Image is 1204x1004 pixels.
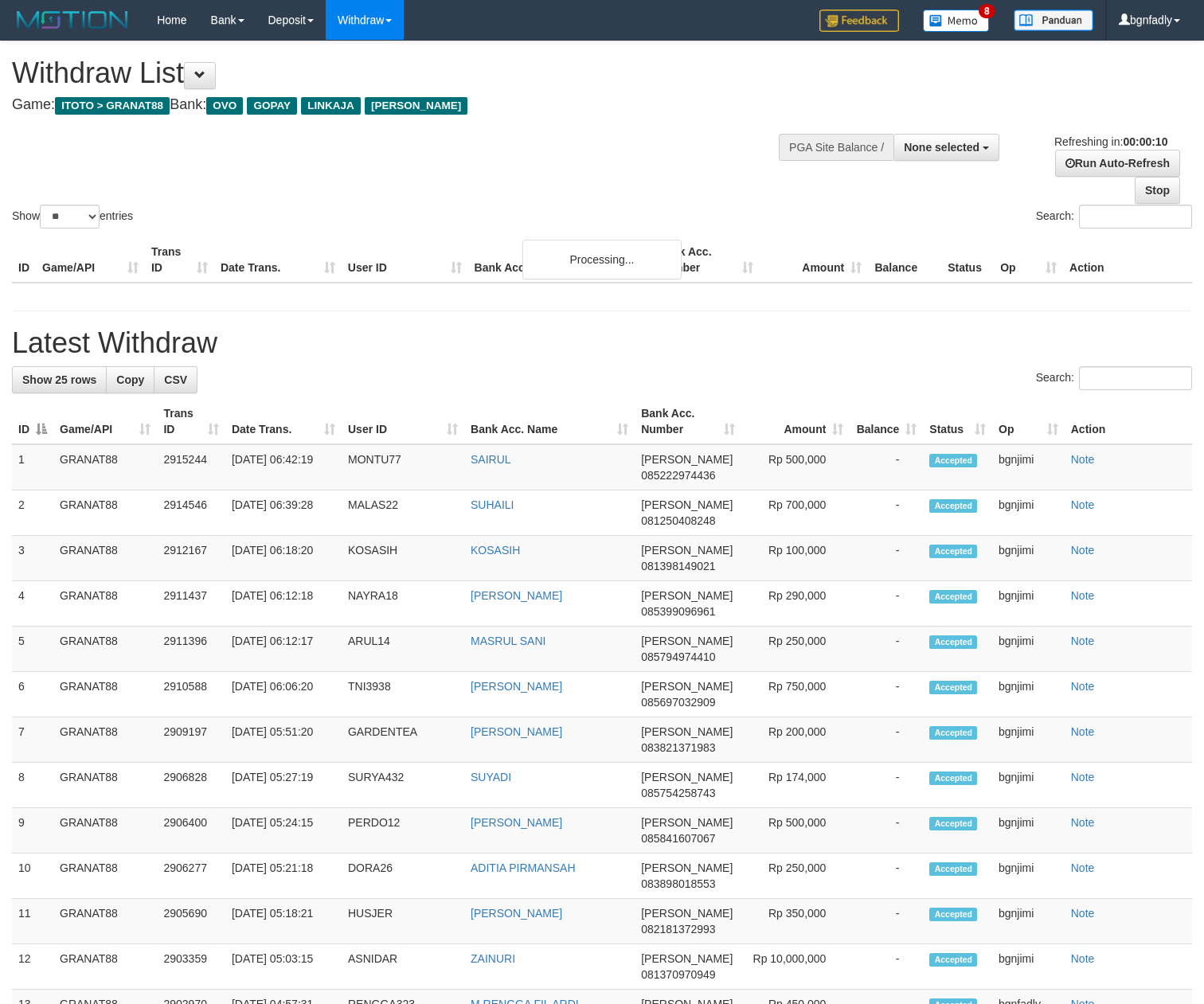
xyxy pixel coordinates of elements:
[741,399,850,444] th: Amount: activate to sort column ascending
[1071,498,1095,511] a: Note
[992,672,1065,717] td: bgnjimi
[651,237,760,283] th: Bank Acc. Number
[12,536,53,581] td: 3
[641,605,715,618] span: Copy 085399096961 to clipboard
[850,854,923,899] td: -
[1071,907,1095,920] a: Note
[471,771,511,783] a: SUYADI
[929,726,977,740] span: Accepted
[979,4,995,18] span: 8
[819,10,899,32] img: Feedback.jpg
[342,581,464,627] td: NAYRA18
[225,444,342,490] td: [DATE] 06:42:19
[157,717,225,763] td: 2909197
[1036,366,1192,390] label: Search:
[641,514,715,527] span: Copy 081250408248 to clipboard
[225,490,342,536] td: [DATE] 06:39:28
[471,589,562,602] a: [PERSON_NAME]
[342,536,464,581] td: KOSASIH
[992,399,1065,444] th: Op: activate to sort column ascending
[1055,150,1180,177] a: Run Auto-Refresh
[53,763,157,808] td: GRANAT88
[471,907,562,920] a: [PERSON_NAME]
[157,399,225,444] th: Trans ID: activate to sort column ascending
[12,763,53,808] td: 8
[641,741,715,754] span: Copy 083821371983 to clipboard
[154,366,197,393] a: CSV
[850,672,923,717] td: -
[342,237,468,283] th: User ID
[850,717,923,763] td: -
[342,808,464,854] td: PERDO12
[12,8,133,32] img: MOTION_logo.png
[468,237,652,283] th: Bank Acc. Name
[1071,725,1095,738] a: Note
[741,627,850,672] td: Rp 250,000
[1071,816,1095,829] a: Note
[301,97,361,115] span: LINKAJA
[157,581,225,627] td: 2911437
[471,680,562,693] a: [PERSON_NAME]
[850,444,923,490] td: -
[12,205,133,229] label: Show entries
[923,10,990,32] img: Button%20Memo.svg
[22,373,96,386] span: Show 25 rows
[641,650,715,663] span: Copy 085794974410 to clipboard
[850,944,923,990] td: -
[641,635,733,647] span: [PERSON_NAME]
[741,899,850,944] td: Rp 350,000
[12,399,53,444] th: ID: activate to sort column descending
[641,832,715,845] span: Copy 085841607067 to clipboard
[225,627,342,672] td: [DATE] 06:12:17
[214,237,342,283] th: Date Trans.
[992,717,1065,763] td: bgnjimi
[471,816,562,829] a: [PERSON_NAME]
[53,808,157,854] td: GRANAT88
[929,499,977,513] span: Accepted
[868,237,941,283] th: Balance
[53,717,157,763] td: GRANAT88
[225,763,342,808] td: [DATE] 05:27:19
[157,808,225,854] td: 2906400
[225,581,342,627] td: [DATE] 06:12:18
[53,399,157,444] th: Game/API: activate to sort column ascending
[641,771,733,783] span: [PERSON_NAME]
[641,923,715,936] span: Copy 082181372993 to clipboard
[116,373,144,386] span: Copy
[1071,453,1095,466] a: Note
[641,498,733,511] span: [PERSON_NAME]
[1079,366,1192,390] input: Search:
[1071,952,1095,965] a: Note
[12,327,1192,359] h1: Latest Withdraw
[992,444,1065,490] td: bgnjimi
[12,808,53,854] td: 9
[992,899,1065,944] td: bgnjimi
[247,97,297,115] span: GOPAY
[1036,205,1192,229] label: Search:
[1071,771,1095,783] a: Note
[741,944,850,990] td: Rp 10,000,000
[12,854,53,899] td: 10
[157,536,225,581] td: 2912167
[992,627,1065,672] td: bgnjimi
[471,952,515,965] a: ZAINURI
[641,560,715,572] span: Copy 081398149021 to clipboard
[471,861,575,874] a: ADITIA PIRMANSAH
[641,680,733,693] span: [PERSON_NAME]
[741,490,850,536] td: Rp 700,000
[206,97,243,115] span: OVO
[12,717,53,763] td: 7
[741,717,850,763] td: Rp 200,000
[471,498,514,511] a: SUHAILI
[225,854,342,899] td: [DATE] 05:21:18
[342,899,464,944] td: HUSJER
[53,944,157,990] td: GRANAT88
[471,453,511,466] a: SAIRUL
[365,97,467,115] span: [PERSON_NAME]
[992,944,1065,990] td: bgnjimi
[12,444,53,490] td: 1
[992,536,1065,581] td: bgnjimi
[929,454,977,467] span: Accepted
[929,681,977,694] span: Accepted
[225,672,342,717] td: [DATE] 06:06:20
